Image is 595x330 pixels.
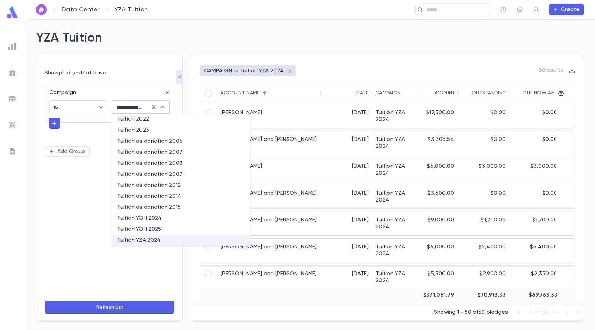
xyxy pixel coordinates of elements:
[8,95,17,103] img: batches_grey.339ca447c9d9533ef1741baa751efc33.svg
[112,169,250,180] li: Tuition as donation 2009
[45,85,170,96] div: Campaign
[321,212,372,235] div: [DATE]
[549,4,584,15] button: Create
[200,65,296,76] div: CAMPAIGNis Tuition YZA 2024
[420,287,458,303] div: $371,061.79
[259,87,270,99] button: Sort
[458,239,509,262] div: $5,400.00
[45,301,174,314] button: Refresh List
[372,239,420,262] div: Tuition YZA 2024
[539,67,563,74] p: 50 results
[372,104,420,128] div: Tuition YZA 2024
[37,7,45,12] img: home_white.a664292cf8c1dea59945f0da9f25487c.svg
[509,212,561,235] div: $1,700.00
[509,239,561,262] div: $5,400.00
[458,185,509,208] div: $0.00
[435,90,456,96] div: Amount
[509,287,561,303] div: $69,763.33
[509,185,561,208] div: $0.00
[217,158,321,182] div: [PERSON_NAME]
[62,6,100,13] a: Data Center
[458,266,509,289] div: $2,900.00
[434,309,508,316] p: Showing 1 - 50 of 50 pledges
[509,104,561,128] div: $0.00
[420,212,458,235] div: $9,000.00
[512,87,523,99] button: Sort
[321,266,372,289] div: [DATE]
[217,131,321,155] div: [PERSON_NAME] and [PERSON_NAME]
[112,125,250,136] li: Tuition 2023
[321,158,372,182] div: [DATE]
[8,42,17,51] img: reports_grey.c525e4749d1bce6a11f5fe2a8de1b229.svg
[217,212,321,235] div: [PERSON_NAME] and [PERSON_NAME]
[149,102,158,112] button: Clear
[458,131,509,155] div: $0.00
[112,136,250,147] li: Tuition as donation 2006
[112,224,250,235] li: Tuition YOH 2025
[375,90,400,96] div: Campaign
[472,90,507,96] div: Outstanding
[321,104,372,128] div: [DATE]
[112,191,250,202] li: Tuition as donation 2014
[420,104,458,128] div: $17,500.00
[372,131,420,155] div: Tuition YZA 2024
[54,104,58,110] span: is
[112,114,250,125] li: Tuition 2022
[112,180,250,191] li: Tuition as donation 2012
[112,202,250,213] li: Tuition as donation 2015
[372,185,420,208] div: Tuition YZA 2024
[114,6,148,13] p: YZA Tuition
[424,87,435,99] button: Sort
[509,266,561,289] div: $2,350.00
[45,70,174,76] div: Show pledges that have
[36,31,102,46] h2: YZA Tuition
[420,185,458,208] div: $3,600.00
[372,212,420,235] div: Tuition YZA 2024
[234,68,284,74] p: is Tuition YZA 2024
[112,158,250,169] li: Tuition as donation 2008
[8,147,17,155] img: letters_grey.7941b92b52307dd3b8a917253454ce1c.svg
[420,158,458,182] div: $6,000.00
[220,90,259,96] div: Account Name
[356,90,368,96] div: Date
[45,146,90,157] button: Add Group
[217,266,321,289] div: [PERSON_NAME] and [PERSON_NAME]
[345,87,356,99] button: Sort
[461,87,472,99] button: Sort
[217,239,321,262] div: [PERSON_NAME] and [PERSON_NAME]
[321,131,372,155] div: [DATE]
[112,147,250,158] li: Tuition as donation 2007
[8,69,17,77] img: campaigns_grey.99e729a5f7ee94e3726e6486bddda8f1.svg
[204,68,232,74] p: CAMPAIGN
[523,90,569,96] div: Due Now Amount
[458,104,509,128] div: $0.00
[458,287,509,303] div: $70,913.33
[112,246,250,257] li: Tuition YZA 2025
[420,239,458,262] div: $6,000.00
[49,101,107,114] div: is
[458,158,509,182] div: $3,000.00
[112,235,250,246] li: Tuition YZA 2024
[8,121,17,129] img: imports_grey.530a8a0e642e233f2baf0ef88e8c9fcb.svg
[420,131,458,155] div: $3,305.54
[420,266,458,289] div: $5,500.00
[217,104,321,128] div: [PERSON_NAME]
[217,185,321,208] div: [PERSON_NAME] and [PERSON_NAME]
[458,212,509,235] div: $1,700.00
[535,307,562,318] div: Page: 1
[6,6,19,19] img: logo
[112,213,250,224] li: Tuition YOH 2024
[321,239,372,262] div: [DATE]
[372,158,420,182] div: Tuition YZA 2024
[158,102,167,112] button: Close
[509,158,561,182] div: $3,000.00
[509,131,561,155] div: $0.00
[400,87,411,99] button: Sort
[372,266,420,289] div: Tuition YZA 2024
[535,310,553,315] span: Page: 1
[321,185,372,208] div: [DATE]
